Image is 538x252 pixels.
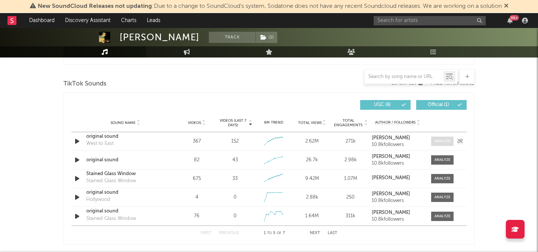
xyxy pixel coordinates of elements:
div: 152 [231,138,239,145]
div: 76 [179,212,214,220]
a: original sound [86,156,164,164]
input: Search by song name or URL [365,74,443,80]
a: [PERSON_NAME] [372,154,424,159]
div: Stained Glass Window [86,177,136,185]
span: Author / Followers [375,120,415,125]
button: First [201,231,211,235]
button: Last [328,231,337,235]
div: 82 [179,156,214,164]
div: 99 + [510,15,519,21]
span: New SoundCloud Releases not updating [38,3,152,9]
div: 2.88k [295,194,330,201]
button: UGC(6) [360,100,411,110]
button: Next [310,231,320,235]
input: Search for artists [374,16,486,25]
div: 33 [232,175,238,183]
a: original sound [86,208,164,215]
div: 0 [234,212,236,220]
div: 675 [179,175,214,183]
div: 1.64M [295,212,330,220]
button: Track [209,32,256,43]
div: 26.7k [295,156,330,164]
span: of [277,231,281,235]
a: Dashboard [24,13,60,28]
button: Previous [219,231,239,235]
div: [PERSON_NAME] [120,32,200,43]
a: [PERSON_NAME] [372,136,424,141]
div: 367 [179,138,214,145]
a: [PERSON_NAME] [372,192,424,197]
div: Stained Glass Window [86,215,136,223]
a: Leads [142,13,166,28]
strong: [PERSON_NAME] [372,136,410,140]
span: to [267,231,272,235]
a: original sound [86,189,164,196]
span: Videos [188,121,201,125]
div: 2.98k [333,156,368,164]
span: Videos (last 7 days) [218,118,248,127]
div: Hollywood [86,196,110,203]
div: 0 [234,194,236,201]
span: Official ( 1 ) [421,103,455,107]
a: [PERSON_NAME] [372,175,424,181]
div: 250 [333,194,368,201]
span: Sound Name [111,121,136,125]
div: 1 5 7 [254,229,295,238]
button: 99+ [507,18,513,24]
span: Dismiss [504,3,508,9]
div: 10.8k followers [372,217,424,222]
div: 311k [333,212,368,220]
div: 43 [232,156,238,164]
a: Charts [116,13,142,28]
strong: [PERSON_NAME] [372,210,410,215]
div: 2.62M [295,138,330,145]
button: Official(1) [416,100,467,110]
a: [PERSON_NAME] [372,210,424,215]
div: 9.42M [295,175,330,183]
span: ( 1 ) [256,32,278,43]
a: Discovery Assistant [60,13,116,28]
div: 271k [333,138,368,145]
div: 6M Trend [256,120,291,125]
span: TikTok Sounds [64,80,106,88]
a: original sound [86,133,164,140]
div: 10.8k followers [372,142,424,147]
div: 10.8k followers [372,161,424,166]
button: (1) [256,32,277,43]
span: UGC ( 6 ) [365,103,399,107]
strong: [PERSON_NAME] [372,154,410,159]
div: 4 [179,194,214,201]
div: 1.07M [333,175,368,183]
strong: [PERSON_NAME] [372,192,410,196]
div: 10.8k followers [372,198,424,203]
span: Total Views [298,121,322,125]
a: Stained Glass Window [86,170,164,178]
span: : Due to a change to SoundCloud's system, Sodatone does not have any recent Soundcloud releases. ... [38,3,502,9]
strong: [PERSON_NAME] [372,175,410,180]
div: West to East [86,140,114,147]
span: Total Engagements [333,118,364,127]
